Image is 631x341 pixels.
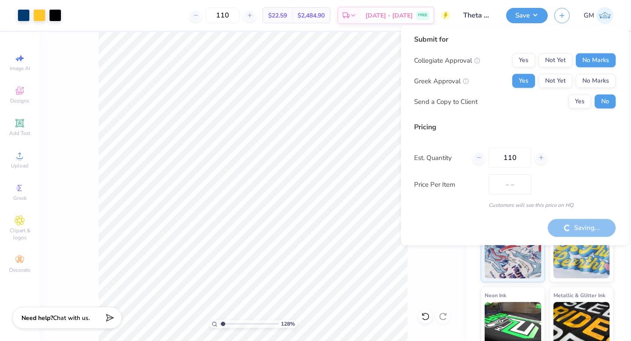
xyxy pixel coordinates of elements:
[584,11,594,21] span: GM
[298,11,325,20] span: $2,484.90
[596,7,613,24] img: Grace Miles
[4,227,35,241] span: Clipart & logos
[11,162,28,169] span: Upload
[10,65,30,72] span: Image AI
[206,7,240,23] input: – –
[281,320,295,328] span: 128 %
[485,291,506,300] span: Neon Ink
[268,11,287,20] span: $22.59
[512,53,535,67] button: Yes
[10,97,29,104] span: Designs
[595,95,616,109] button: No
[414,34,616,45] div: Submit for
[9,266,30,274] span: Decorate
[553,291,605,300] span: Metallic & Glitter Ink
[414,122,616,132] div: Pricing
[539,74,572,88] button: Not Yet
[414,96,478,107] div: Send a Copy to Client
[414,179,482,189] label: Price Per Item
[21,314,53,322] strong: Need help?
[9,130,30,137] span: Add Text
[414,55,480,65] div: Collegiate Approval
[506,8,548,23] button: Save
[553,234,610,278] img: Puff Ink
[414,153,466,163] label: Est. Quantity
[576,74,616,88] button: No Marks
[485,234,541,278] img: Standard
[457,7,500,24] input: Untitled Design
[53,314,90,322] span: Chat with us.
[576,53,616,67] button: No Marks
[365,11,413,20] span: [DATE] - [DATE]
[512,74,535,88] button: Yes
[13,195,27,202] span: Greek
[489,148,531,168] input: – –
[414,76,469,86] div: Greek Approval
[418,12,427,18] span: FREE
[539,53,572,67] button: Not Yet
[568,95,591,109] button: Yes
[584,7,613,24] a: GM
[414,201,616,209] div: Customers will see this price on HQ.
